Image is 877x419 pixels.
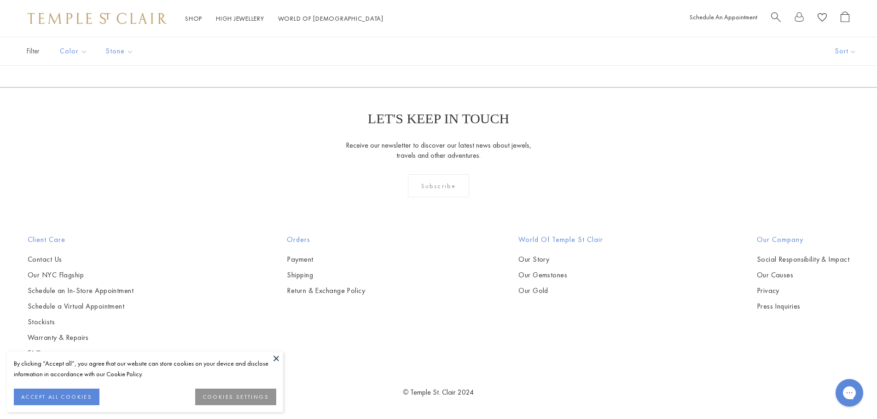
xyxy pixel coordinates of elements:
[28,270,134,280] a: Our NYC Flagship
[101,46,140,57] span: Stone
[408,174,469,197] div: Subscribe
[345,140,532,161] p: Receive our newsletter to discover our latest news about jewels, travels and other adventures.
[287,234,365,245] h2: Orders
[185,13,383,24] nav: Main navigation
[287,254,365,264] a: Payment
[28,13,167,24] img: Temple St. Clair
[287,270,365,280] a: Shipping
[818,11,827,26] a: View Wishlist
[14,358,276,379] div: By clicking “Accept all”, you agree that our website can store cookies on your device and disclos...
[28,254,134,264] a: Contact Us
[814,37,877,65] button: Show sort by
[28,333,134,343] a: Warranty & Repairs
[518,234,603,245] h2: World of Temple St Clair
[841,11,849,26] a: Open Shopping Bag
[278,14,383,23] a: World of [DEMOGRAPHIC_DATA]World of [DEMOGRAPHIC_DATA]
[28,234,134,245] h2: Client Care
[757,234,849,245] h2: Our Company
[518,286,603,296] a: Our Gold
[518,254,603,264] a: Our Story
[690,13,757,21] a: Schedule An Appointment
[28,348,134,358] a: FAQs
[757,254,849,264] a: Social Responsibility & Impact
[28,286,134,296] a: Schedule an In-Store Appointment
[195,389,276,405] button: COOKIES SETTINGS
[287,286,365,296] a: Return & Exchange Policy
[831,376,868,410] iframe: Gorgias live chat messenger
[757,301,849,311] a: Press Inquiries
[28,301,134,311] a: Schedule a Virtual Appointment
[368,111,509,126] p: LET'S KEEP IN TOUCH
[757,286,849,296] a: Privacy
[55,46,94,57] span: Color
[185,14,202,23] a: ShopShop
[403,387,474,397] a: © Temple St. Clair 2024
[28,317,134,327] a: Stockists
[14,389,99,405] button: ACCEPT ALL COOKIES
[757,270,849,280] a: Our Causes
[518,270,603,280] a: Our Gemstones
[771,11,781,26] a: Search
[99,41,140,62] button: Stone
[53,41,94,62] button: Color
[216,14,264,23] a: High JewelleryHigh Jewellery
